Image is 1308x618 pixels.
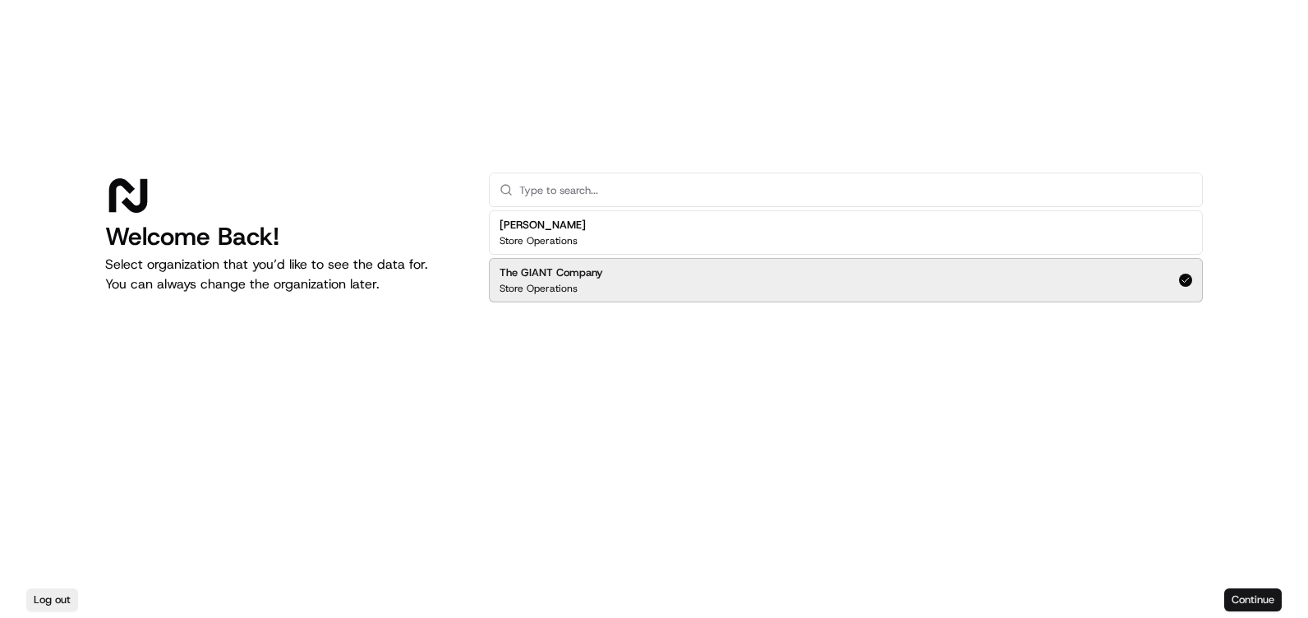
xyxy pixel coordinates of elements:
p: Store Operations [500,234,578,247]
button: Log out [26,588,78,611]
div: Suggestions [489,207,1203,306]
p: Store Operations [500,282,578,295]
p: Select organization that you’d like to see the data for. You can always change the organization l... [105,255,463,294]
input: Type to search... [519,173,1192,206]
h2: The GIANT Company [500,265,603,280]
h1: Welcome Back! [105,222,463,251]
h2: [PERSON_NAME] [500,218,586,233]
button: Continue [1224,588,1282,611]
